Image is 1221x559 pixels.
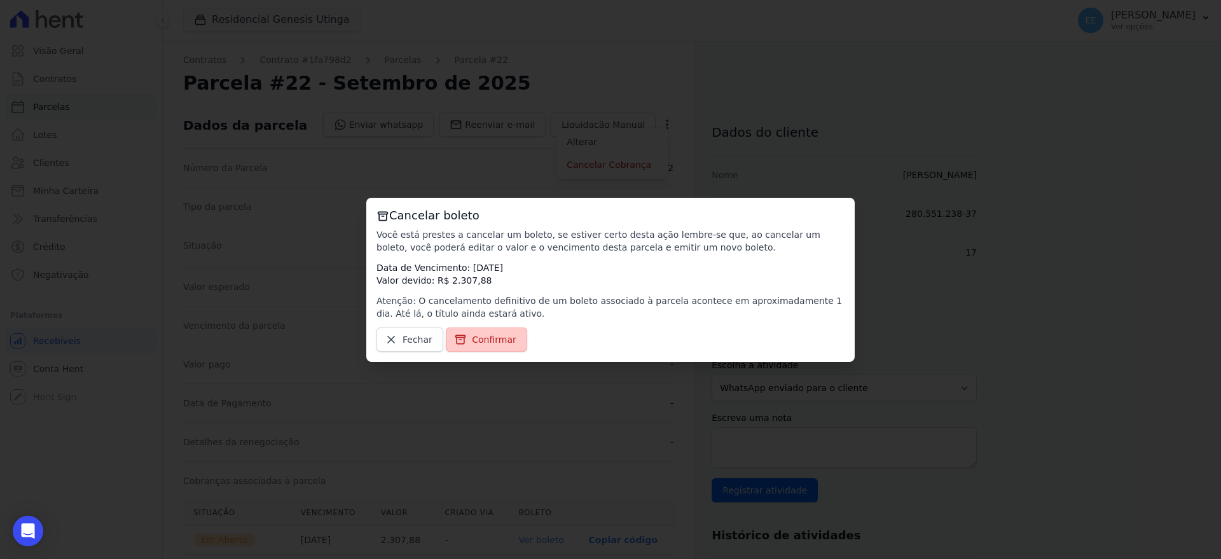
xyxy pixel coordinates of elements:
p: Data de Vencimento: [DATE] Valor devido: R$ 2.307,88 [376,261,845,287]
span: Confirmar [472,333,516,346]
p: Atenção: O cancelamento definitivo de um boleto associado à parcela acontece em aproximadamente 1... [376,294,845,320]
h3: Cancelar boleto [376,208,845,223]
div: Open Intercom Messenger [13,516,43,546]
a: Confirmar [446,328,527,352]
span: Fechar [403,333,432,346]
a: Fechar [376,328,443,352]
p: Você está prestes a cancelar um boleto, se estiver certo desta ação lembre-se que, ao cancelar um... [376,228,845,254]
